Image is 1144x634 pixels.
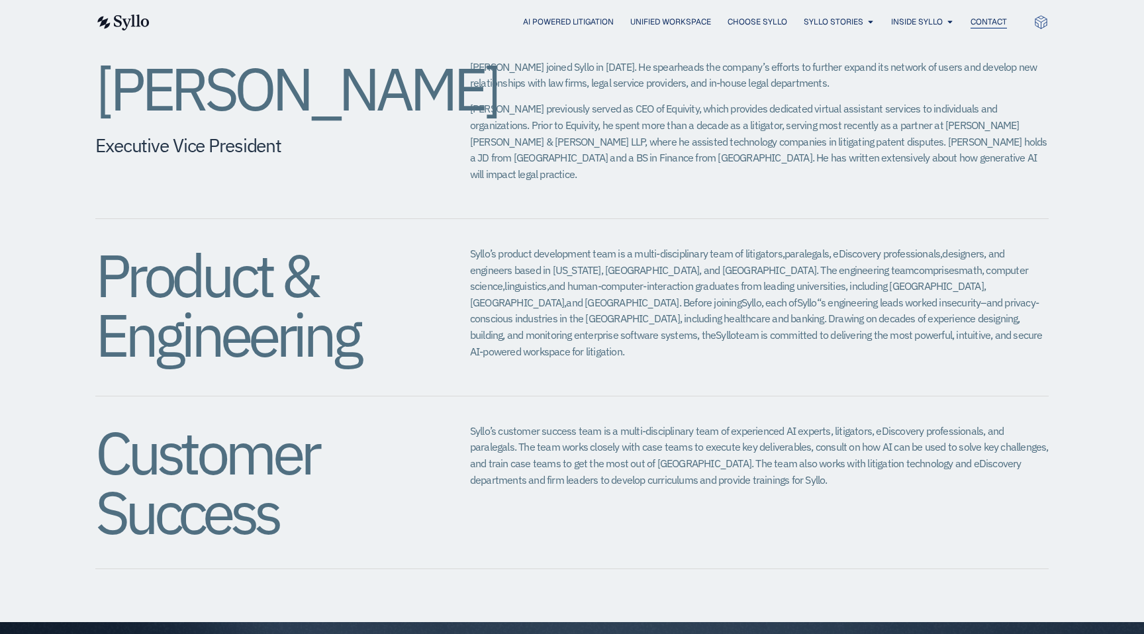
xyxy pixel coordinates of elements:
span: and human-computer-interaction graduates from leading universities, including [GEOGRAPHIC_DATA], ... [470,279,986,309]
a: Choose Syllo [728,16,787,28]
span: designers, and engineers based in [US_STATE], [GEOGRAPHIC_DATA], and [GEOGRAPHIC_DATA]. The engin... [470,247,1004,277]
img: syllo [95,15,150,30]
h2: [PERSON_NAME] [95,59,417,118]
span: math, computer science, [470,263,1028,293]
p: Syllo’s customer success team is a multi-disciplinary team of experienced AI experts, litigators,... [470,423,1049,488]
span: [PERSON_NAME] previously served as CEO of Equivity, which provides dedicated virtual assistant se... [470,102,1047,181]
span: paralegals, eDiscovery professionals, [785,247,942,260]
span: and [GEOGRAPHIC_DATA]. Before joining [566,296,741,309]
span: , each of [761,296,797,309]
span: ‘ [819,296,821,309]
h5: Executive Vice President​ [95,134,417,157]
h2: Product & Engineering [95,246,417,365]
a: Inside Syllo [891,16,943,28]
div: Menu Toggle [176,16,1007,28]
span: ‘ [817,296,819,309]
span: and privacy-conscious industries in the [GEOGRAPHIC_DATA], including healthcare and banking. Draw... [470,296,1039,341]
span: [PERSON_NAME] joined Syllo in [DATE]. He spearheads the company’s efforts to further expand its n... [470,60,1037,90]
span: linguistics, [504,279,548,293]
span: – [980,296,986,309]
span: Syllo [797,296,817,309]
a: Syllo Stories [804,16,863,28]
span: comprises [914,263,959,277]
nav: Menu [176,16,1007,28]
span: Syllo’s product development team is a multi-disciplinary team of litigators, [470,247,785,260]
h2: Customer Success [95,423,417,542]
span: Syllo [741,296,761,309]
a: AI Powered Litigation [523,16,614,28]
a: Unified Workspace [630,16,711,28]
span: Syllo [716,328,736,341]
span: team is committed to delivering the most powerful, intuitive, and secure AI-powered workspace for... [470,328,1043,358]
span: s engineering leads worked in [821,296,947,309]
span: security [947,296,981,309]
a: Contact [971,16,1007,28]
